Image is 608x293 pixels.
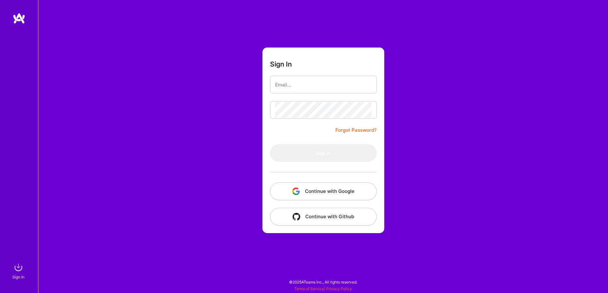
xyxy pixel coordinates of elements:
[12,274,24,280] div: Sign In
[270,208,377,226] button: Continue with Github
[270,60,292,68] h3: Sign In
[270,144,377,162] button: Sign In
[293,213,300,220] img: icon
[13,261,25,280] a: sign inSign In
[270,182,377,200] button: Continue with Google
[294,286,352,291] span: |
[292,188,300,195] img: icon
[294,286,324,291] a: Terms of Service
[326,286,352,291] a: Privacy Policy
[335,126,377,134] a: Forgot Password?
[275,77,372,93] input: Email...
[12,261,25,274] img: sign in
[13,13,25,24] img: logo
[38,274,608,290] div: © 2025 ATeams Inc., All rights reserved.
